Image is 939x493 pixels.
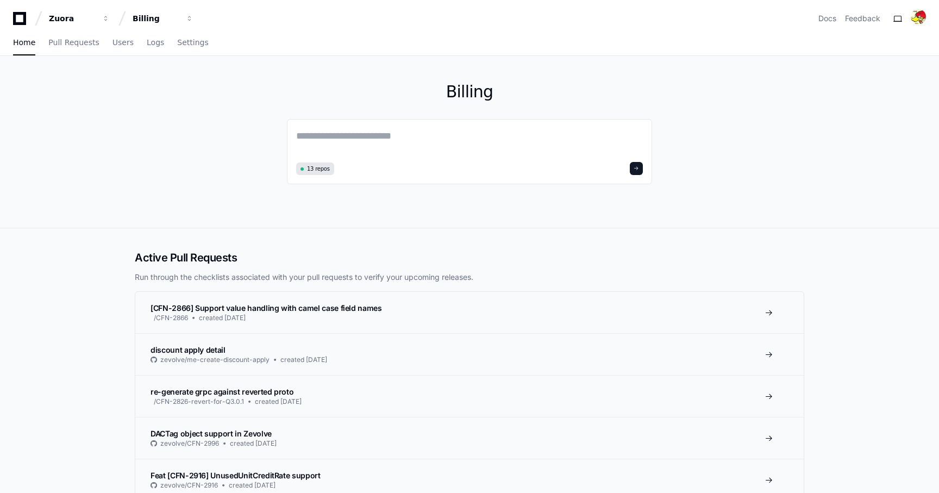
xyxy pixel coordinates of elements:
[229,481,276,490] span: created [DATE]
[818,13,836,24] a: Docs
[135,375,804,417] a: re-generate grpc against reverted proto/CFN-2826-revert-for-Q3.0.1created [DATE]
[287,82,652,102] h1: Billing
[128,9,198,28] button: Billing
[135,272,804,283] p: Run through the checklists associated with your pull requests to verify your upcoming releases.
[112,39,134,46] span: Users
[911,9,926,24] img: ACg8ocLwztuLJxrHkr9iY0Ic-AtzWKwM6mvae_wx5ox_QR5n7skIXp8=s96-c
[135,250,804,265] h2: Active Pull Requests
[48,39,99,46] span: Pull Requests
[133,13,179,24] div: Billing
[151,471,321,480] span: Feat [CFN-2916] UnusedUnitCreditRate support
[177,39,208,46] span: Settings
[307,165,330,173] span: 13 repos
[845,13,880,24] button: Feedback
[112,30,134,55] a: Users
[160,481,218,490] span: zevolve/CFN-2916
[147,30,164,55] a: Logs
[199,314,246,322] span: created [DATE]
[13,39,35,46] span: Home
[154,397,244,406] span: /CFN-2826-revert-for-Q3.0.1
[151,345,226,354] span: discount apply detail
[280,355,327,364] span: created [DATE]
[230,439,277,448] span: created [DATE]
[154,314,188,322] span: /CFN-2866
[48,30,99,55] a: Pull Requests
[160,355,270,364] span: zevolve/me-create-discount-apply
[135,333,804,375] a: discount apply detailzevolve/me-create-discount-applycreated [DATE]
[49,13,96,24] div: Zuora
[45,9,114,28] button: Zuora
[151,429,272,438] span: DACTag object support in Zevolve
[151,303,382,313] span: [CFN-2866] Support value handling with camel case field names
[177,30,208,55] a: Settings
[135,417,804,459] a: DACTag object support in Zevolvezevolve/CFN-2996created [DATE]
[135,292,804,333] a: [CFN-2866] Support value handling with camel case field names/CFN-2866created [DATE]
[255,397,302,406] span: created [DATE]
[147,39,164,46] span: Logs
[13,30,35,55] a: Home
[160,439,219,448] span: zevolve/CFN-2996
[151,387,293,396] span: re-generate grpc against reverted proto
